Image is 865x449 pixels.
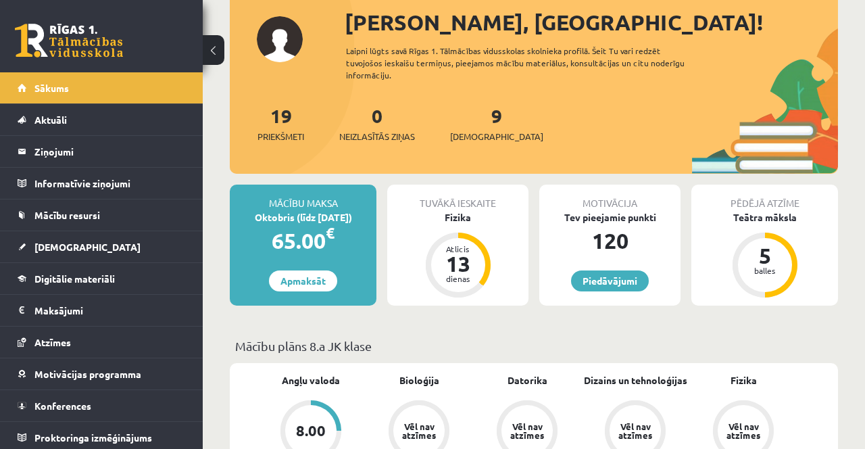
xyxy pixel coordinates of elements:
[339,130,415,143] span: Neizlasītās ziņas
[34,136,186,167] legend: Ziņojumi
[18,72,186,103] a: Sākums
[400,422,438,440] div: Vēl nav atzīmes
[508,422,546,440] div: Vēl nav atzīmes
[230,210,376,224] div: Oktobris (līdz [DATE])
[691,185,838,210] div: Pēdējā atzīme
[18,358,186,389] a: Motivācijas programma
[230,185,376,210] div: Mācību maksa
[34,209,100,221] span: Mācību resursi
[34,336,71,348] span: Atzīmes
[18,263,186,294] a: Digitālie materiāli
[731,373,757,387] a: Fizika
[18,231,186,262] a: [DEMOGRAPHIC_DATA]
[34,241,141,253] span: [DEMOGRAPHIC_DATA]
[34,368,141,380] span: Motivācijas programma
[34,168,186,199] legend: Informatīvie ziņojumi
[34,295,186,326] legend: Maksājumi
[15,24,123,57] a: Rīgas 1. Tālmācības vidusskola
[399,373,439,387] a: Bioloģija
[571,270,649,291] a: Piedāvājumi
[346,45,711,81] div: Laipni lūgts savā Rīgas 1. Tālmācības vidusskolas skolnieka profilā. Šeit Tu vari redzēt tuvojošo...
[34,82,69,94] span: Sākums
[450,103,543,143] a: 9[DEMOGRAPHIC_DATA]
[745,245,785,266] div: 5
[257,130,304,143] span: Priekšmeti
[34,400,91,412] span: Konferences
[18,104,186,135] a: Aktuāli
[584,373,687,387] a: Dizains un tehnoloģijas
[438,253,478,275] div: 13
[257,103,304,143] a: 19Priekšmeti
[539,224,681,257] div: 120
[387,185,528,210] div: Tuvākā ieskaite
[18,327,186,358] a: Atzīmes
[282,373,340,387] a: Angļu valoda
[230,224,376,257] div: 65.00
[18,390,186,421] a: Konferences
[691,210,838,300] a: Teātra māksla 5 balles
[18,136,186,167] a: Ziņojumi
[508,373,547,387] a: Datorika
[745,266,785,275] div: balles
[339,103,415,143] a: 0Neizlasītās ziņas
[539,210,681,224] div: Tev pieejamie punkti
[34,273,115,285] span: Digitālie materiāli
[18,168,186,199] a: Informatīvie ziņojumi
[296,423,326,438] div: 8.00
[616,422,654,440] div: Vēl nav atzīmes
[34,431,152,444] span: Proktoringa izmēģinājums
[691,210,838,224] div: Teātra māksla
[387,210,528,224] div: Fizika
[18,295,186,326] a: Maksājumi
[438,275,478,283] div: dienas
[724,422,762,440] div: Vēl nav atzīmes
[34,114,67,126] span: Aktuāli
[18,199,186,231] a: Mācību resursi
[450,130,543,143] span: [DEMOGRAPHIC_DATA]
[345,6,838,39] div: [PERSON_NAME], [GEOGRAPHIC_DATA]!
[438,245,478,253] div: Atlicis
[269,270,337,291] a: Apmaksāt
[326,223,335,243] span: €
[387,210,528,300] a: Fizika Atlicis 13 dienas
[235,337,833,355] p: Mācību plāns 8.a JK klase
[539,185,681,210] div: Motivācija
